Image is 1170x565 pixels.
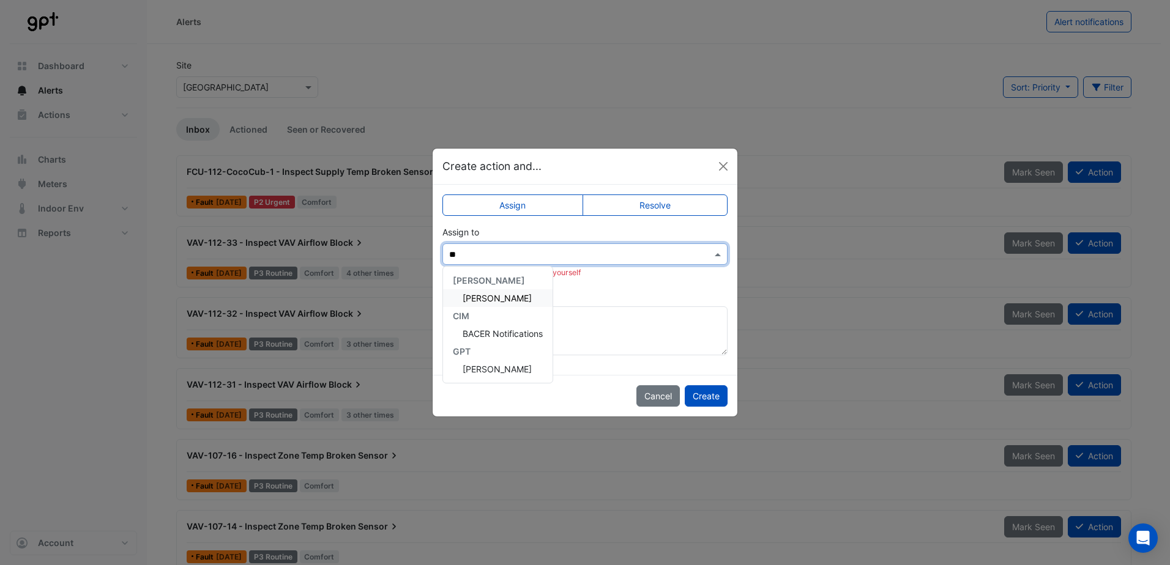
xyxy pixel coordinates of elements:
span: [PERSON_NAME] [453,275,525,286]
label: Resolve [583,194,728,216]
label: Assign [442,194,583,216]
button: Create [685,385,728,407]
label: Assign to [442,226,479,238]
span: [PERSON_NAME] [463,364,532,374]
h5: Create action and... [442,158,542,174]
ng-dropdown-panel: Options list [442,266,553,383]
div: Open Intercom Messenger [1128,523,1158,553]
button: Cancel [636,385,680,407]
span: GPT [453,346,471,356]
span: CIM [453,311,469,321]
span: BACER Notifications [463,328,543,339]
div: Select an assignee, or assign to yourself [442,267,728,278]
button: Close [714,157,732,175]
span: [PERSON_NAME] [463,293,532,303]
